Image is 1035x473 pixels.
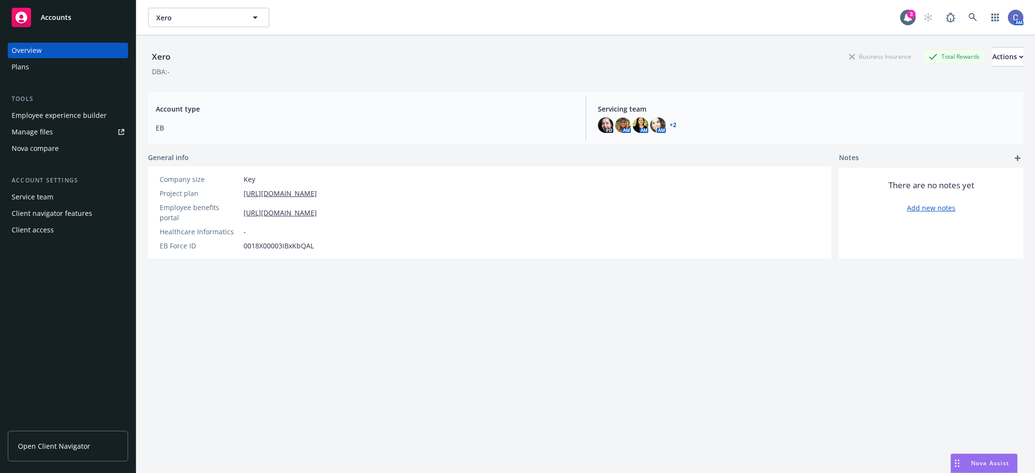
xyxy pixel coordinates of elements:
a: Nova compare [8,141,128,156]
a: Accounts [8,4,128,31]
div: DBA: - [152,66,170,77]
div: Total Rewards [924,50,985,63]
span: Notes [839,152,859,164]
span: Key [244,174,255,184]
div: Project plan [160,188,240,198]
span: General info [148,152,189,163]
span: Open Client Navigator [18,441,90,451]
span: EB [156,123,574,133]
a: Manage files [8,124,128,140]
div: Client navigator features [12,206,92,221]
a: Start snowing [919,8,938,27]
div: Drag to move [951,454,963,473]
div: Healthcare Informatics [160,227,240,237]
div: 3 [907,10,916,18]
span: - [244,227,246,237]
a: Overview [8,43,128,58]
a: Client access [8,222,128,238]
a: Service team [8,189,128,205]
img: photo [598,117,613,133]
a: Search [963,8,983,27]
button: Nova Assist [951,454,1018,473]
div: Company size [160,174,240,184]
a: [URL][DOMAIN_NAME] [244,208,317,218]
div: Xero [148,50,174,63]
a: Switch app [986,8,1005,27]
a: Client navigator features [8,206,128,221]
span: Account type [156,104,574,114]
span: Xero [156,13,240,23]
img: photo [650,117,666,133]
span: There are no notes yet [888,179,974,191]
div: Tools [8,94,128,104]
a: [URL][DOMAIN_NAME] [244,188,317,198]
a: add [1012,152,1023,164]
img: photo [615,117,631,133]
a: Employee experience builder [8,108,128,123]
a: Add new notes [907,203,955,213]
div: Actions [992,48,1023,66]
div: Account settings [8,176,128,185]
img: photo [633,117,648,133]
a: +2 [670,122,676,128]
span: 0018X00003IBxKbQAL [244,241,314,251]
div: Nova compare [12,141,59,156]
div: Business Insurance [844,50,916,63]
a: Report a Bug [941,8,960,27]
div: Plans [12,59,29,75]
img: photo [1008,10,1023,25]
div: Service team [12,189,53,205]
button: Actions [992,47,1023,66]
a: Plans [8,59,128,75]
div: Employee experience builder [12,108,107,123]
button: Xero [148,8,269,27]
div: Client access [12,222,54,238]
div: EB Force ID [160,241,240,251]
div: Overview [12,43,42,58]
span: Servicing team [598,104,1016,114]
div: Employee benefits portal [160,202,240,223]
div: Manage files [12,124,53,140]
span: Nova Assist [971,459,1009,467]
span: Accounts [41,14,71,21]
